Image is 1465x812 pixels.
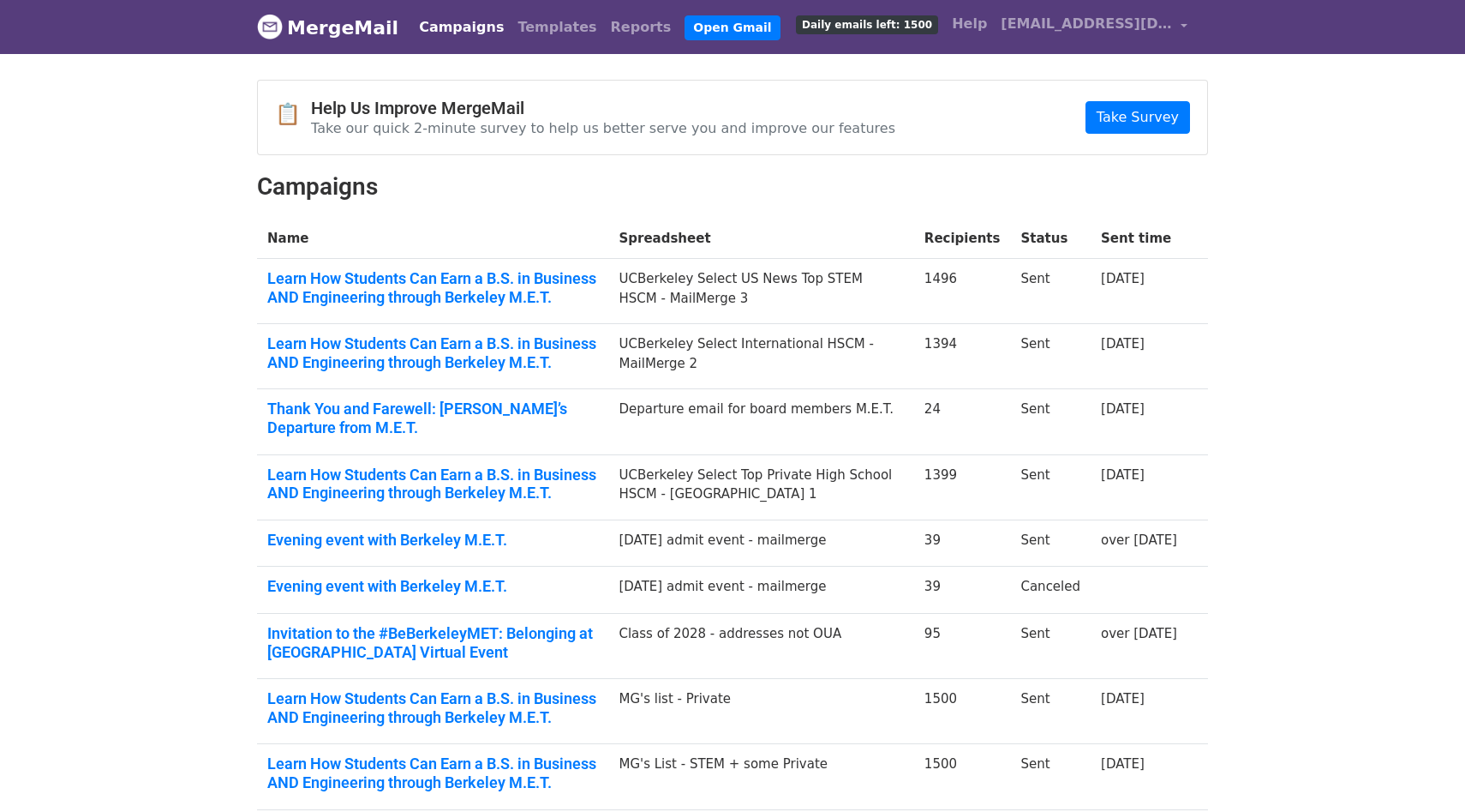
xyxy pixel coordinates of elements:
[994,7,1194,47] a: [EMAIL_ADDRESS][DOMAIN_NAME]
[1001,14,1172,34] span: [EMAIL_ADDRESS][DOMAIN_NAME]
[1101,401,1145,417] a: [DATE]
[914,219,1011,259] th: Recipients
[608,324,913,389] td: UCBerkeley Select International HSCM - MailMerge 2
[914,520,1011,567] td: 39
[914,454,1011,520] td: 1399
[257,219,608,259] th: Name
[604,10,679,45] a: Reports
[608,520,913,567] td: [DATE] admit event - mailmerge
[511,10,603,45] a: Templates
[608,219,913,259] th: Spreadsheet
[1010,744,1091,809] td: Sent
[914,324,1011,389] td: 1394
[914,614,1011,679] td: 95
[267,334,598,371] a: Learn How Students Can Earn a B.S. in Business AND Engineering through Berkeley M.E.T.
[789,7,945,41] a: Daily emails left: 1500
[1010,454,1091,520] td: Sent
[608,679,913,744] td: MG's list - Private
[608,454,913,520] td: UCBerkeley Select Top Private High School HSCM - [GEOGRAPHIC_DATA] 1
[1010,219,1091,259] th: Status
[267,755,598,791] a: Learn How Students Can Earn a B.S. in Business AND Engineering through Berkeley M.E.T.
[945,7,994,41] a: Help
[1010,520,1091,567] td: Sent
[1101,467,1145,483] a: [DATE]
[914,567,1011,614] td: 39
[267,400,598,436] a: Thank You and Farewell: [PERSON_NAME]’s Departure from M.E.T.
[914,679,1011,744] td: 1500
[608,259,913,324] td: UCBerkeley Select US News Top STEM HSCM - MailMerge 3
[267,577,598,596] a: Evening event with Berkeley M.E.T.
[796,15,938,34] span: Daily emails left: 1500
[1091,219,1187,259] th: Sent time
[257,14,283,39] img: MergeMail logo
[914,744,1011,809] td: 1500
[267,269,598,306] a: Learn How Students Can Earn a B.S. in Business AND Engineering through Berkeley M.E.T.
[257,172,1208,201] h2: Campaigns
[1101,626,1177,641] a: over [DATE]
[1010,679,1091,744] td: Sent
[608,567,913,614] td: [DATE] admit event - mailmerge
[608,744,913,809] td: MG's List - STEM + some Private
[608,614,913,679] td: Class of 2028 - addresses not OUA
[257,9,398,45] a: MergeMail
[608,389,913,454] td: Departure email for board members M.E.T.
[1010,567,1091,614] td: Canceled
[914,259,1011,324] td: 1496
[1010,324,1091,389] td: Sent
[1010,389,1091,454] td: Sent
[311,98,895,118] h4: Help Us Improve MergeMail
[1101,271,1145,286] a: [DATE]
[1101,756,1145,772] a: [DATE]
[267,466,598,502] a: Learn How Students Can Earn a B.S. in Business AND Engineering through Berkeley M.E.T.
[1101,532,1177,548] a: over [DATE]
[412,10,511,45] a: Campaigns
[267,531,598,550] a: Evening event with Berkeley M.E.T.
[685,15,780,40] a: Open Gmail
[1085,101,1190,134] a: Take Survey
[1101,336,1145,352] a: [DATE]
[311,119,895,137] p: Take our quick 2-minute survey to help us better serve you and improve our features
[1101,691,1145,707] a: [DATE]
[1010,614,1091,679] td: Sent
[275,102,311,127] span: 📋
[1010,259,1091,324] td: Sent
[914,389,1011,454] td: 24
[267,689,598,726] a: Learn How Students Can Earn a B.S. in Business AND Engineering through Berkeley M.E.T.
[267,624,598,661] a: Invitation to the #BeBerkeleyMET: Belonging at [GEOGRAPHIC_DATA] Virtual Event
